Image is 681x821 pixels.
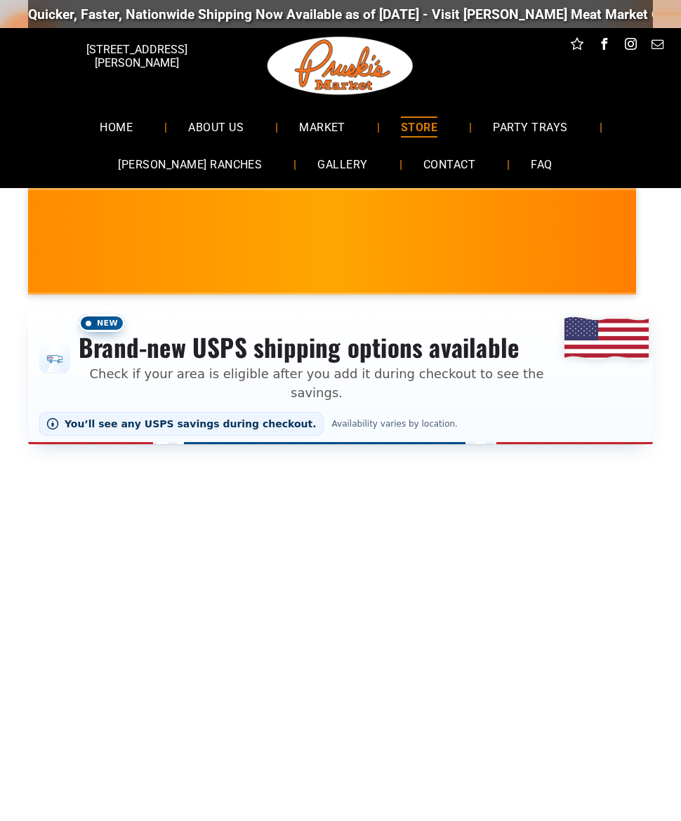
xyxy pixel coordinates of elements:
[21,35,225,57] a: [STREET_ADDRESS][PERSON_NAME]
[79,108,154,145] a: HOME
[402,146,496,183] a: CONTACT
[79,364,555,402] p: Check if your area is eligible after you add it during checkout to see the savings.
[329,419,461,429] span: Availability varies by location.
[296,146,388,183] a: GALLERY
[65,418,317,429] span: You’ll see any USPS savings during checkout.
[28,306,653,444] div: Shipping options announcement
[472,108,588,145] a: PARTY TRAYS
[595,35,613,57] a: facebook
[79,314,125,332] span: New
[621,35,640,57] a: instagram
[167,108,265,145] a: ABOUT US
[52,36,223,76] span: [STREET_ADDRESS][PERSON_NAME]
[380,108,458,145] a: STORE
[510,146,573,183] a: FAQ
[278,108,366,145] a: MARKET
[97,146,283,183] a: [PERSON_NAME] RANCHES
[568,35,586,57] a: Social network
[265,28,416,104] img: Pruski-s+Market+HQ+Logo2-1920w.png
[79,332,555,363] h3: Brand-new USPS shipping options available
[648,35,666,57] a: email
